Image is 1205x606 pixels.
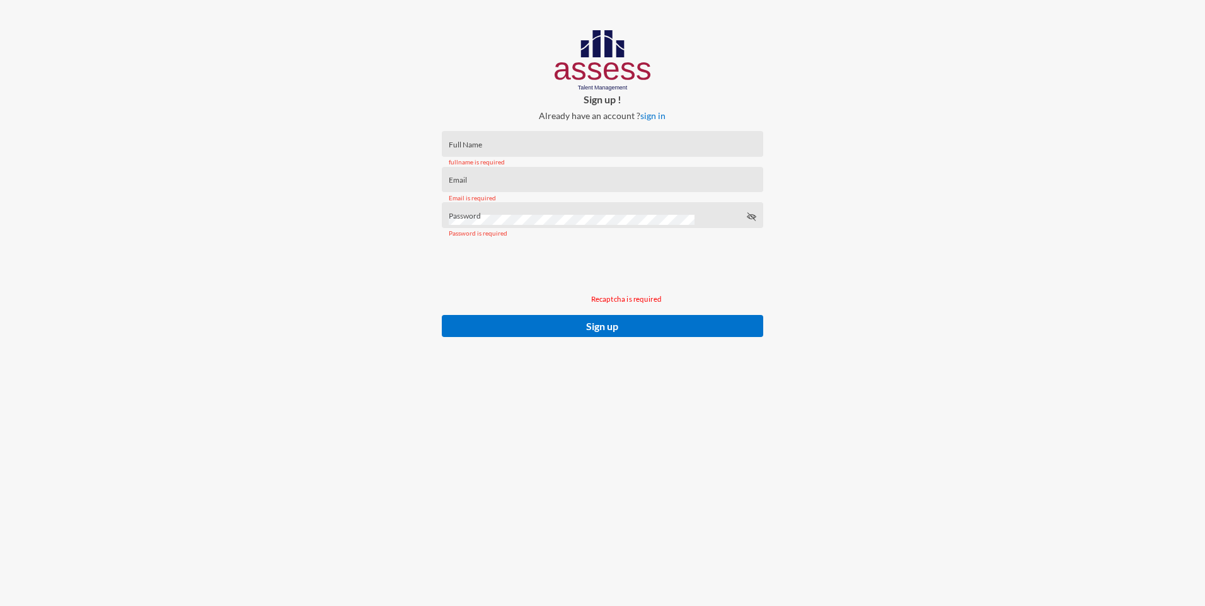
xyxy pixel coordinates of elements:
[449,230,756,237] mat-error: Password is required
[640,110,666,121] a: sign in
[555,30,651,91] img: AssessLogoo.svg
[449,195,756,202] mat-error: Email is required
[432,110,773,121] p: Already have an account ?
[442,315,763,337] button: Sign up
[442,295,811,304] p: Recaptcha is required
[449,159,756,166] mat-error: fullname is required
[432,93,773,105] p: Sign up !
[442,238,662,295] iframe: reCAPTCHA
